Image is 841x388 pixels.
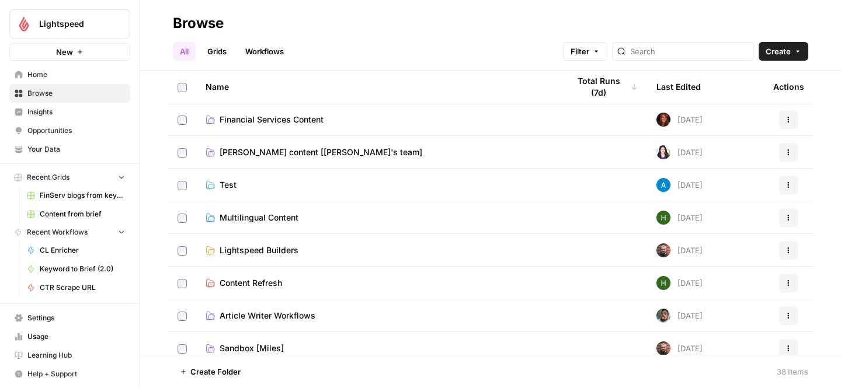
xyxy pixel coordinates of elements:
button: Workspace: Lightspeed [9,9,130,39]
span: Test [220,179,237,191]
a: Home [9,65,130,84]
button: Help + Support [9,365,130,383]
button: New [9,43,130,61]
div: [DATE] [656,113,703,127]
div: [DATE] [656,341,703,355]
a: Lightspeed Builders [206,244,550,256]
a: All [173,42,196,61]
div: Actions [773,71,804,103]
a: Usage [9,327,130,346]
button: Recent Grids [9,169,130,186]
a: Article Writer Workflows [206,310,550,321]
a: Keyword to Brief (2.0) [22,260,130,278]
span: Content from brief [40,209,125,219]
a: Browse [9,84,130,103]
span: Article Writer Workflows [220,310,315,321]
button: Create [759,42,808,61]
span: New [56,46,73,58]
span: Lightspeed Builders [220,244,298,256]
div: Last Edited [656,71,701,103]
span: Usage [27,331,125,342]
span: Help + Support [27,369,125,379]
span: Financial Services Content [220,114,324,125]
a: CL Enricher [22,241,130,260]
img: Lightspeed Logo [13,13,34,34]
button: Create Folder [173,362,248,381]
a: Financial Services Content [206,114,550,125]
div: [DATE] [656,309,703,323]
a: Your Data [9,140,130,159]
img: b84b62znrkfmbduqy1fsopf3ypjr [656,243,670,257]
a: [PERSON_NAME] content [[PERSON_NAME]'s team] [206,146,550,158]
div: [DATE] [656,145,703,159]
a: Settings [9,309,130,327]
a: Content from brief [22,205,130,223]
span: Recent Grids [27,172,69,183]
a: Content Refresh [206,277,550,289]
span: Recent Workflows [27,227,88,237]
a: Sandbox [Miles] [206,342,550,354]
span: Insights [27,107,125,117]
span: Opportunities [27,125,125,136]
a: Grids [200,42,234,61]
span: Create [766,46,791,57]
span: Home [27,69,125,80]
div: [DATE] [656,243,703,257]
img: o3cqybgnmipr355j8nz4zpq1mc6x [656,178,670,192]
a: Insights [9,103,130,121]
span: Keyword to Brief (2.0) [40,264,125,274]
img: 8c87fa9lbfqgy9g50y7q29s4xs59 [656,211,670,225]
img: 8c87fa9lbfqgy9g50y7q29s4xs59 [656,276,670,290]
a: Test [206,179,550,191]
a: CTR Scrape URL [22,278,130,297]
a: Workflows [238,42,291,61]
button: Recent Workflows [9,223,130,241]
span: Create Folder [190,366,241,377]
div: Total Runs (7d) [569,71,638,103]
div: [DATE] [656,178,703,192]
span: [PERSON_NAME] content [[PERSON_NAME]'s team] [220,146,422,158]
div: Name [206,71,550,103]
span: Lightspeed [39,18,110,30]
span: Browse [27,88,125,99]
span: CTR Scrape URL [40,282,125,293]
div: [DATE] [656,211,703,225]
span: Sandbox [Miles] [220,342,284,354]
img: u93l1oyz1g39q1i4vkrv6vz0p6p4 [656,309,670,323]
a: FinServ blogs from keyword [22,186,130,205]
img: wdke7mwtj0nxznpffym0k1wpceu2 [656,145,670,159]
a: Multilingual Content [206,212,550,223]
div: 38 Items [777,366,808,377]
span: CL Enricher [40,245,125,256]
span: Settings [27,313,125,323]
input: Search [630,46,749,57]
span: Multilingual Content [220,212,298,223]
a: Opportunities [9,121,130,140]
div: [DATE] [656,276,703,290]
div: Browse [173,14,224,33]
span: FinServ blogs from keyword [40,190,125,201]
img: b84b62znrkfmbduqy1fsopf3ypjr [656,341,670,355]
a: Learning Hub [9,346,130,365]
button: Filter [563,42,607,61]
span: Filter [571,46,589,57]
span: Content Refresh [220,277,282,289]
span: Your Data [27,144,125,155]
span: Learning Hub [27,350,125,361]
img: 29pd19jyq3m1b2eeoz0umwn6rt09 [656,113,670,127]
